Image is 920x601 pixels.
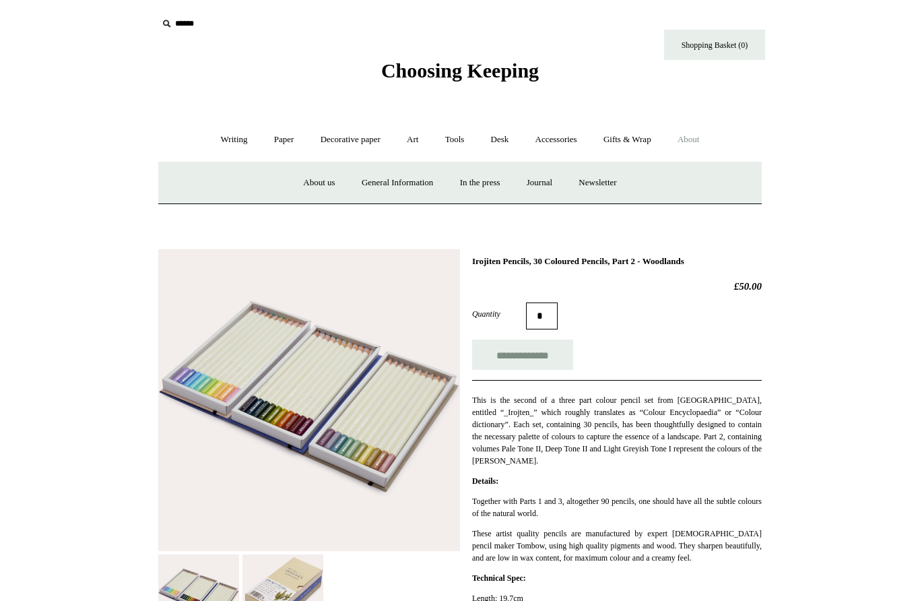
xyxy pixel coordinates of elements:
a: Shopping Basket (0) [664,30,765,60]
a: Writing [209,122,260,158]
a: Newsletter [566,165,628,201]
a: Tools [433,122,477,158]
span: Choosing Keeping [381,59,539,82]
a: Desk [479,122,521,158]
p: Together with Parts 1 and 3, altogether 90 pencils, one should have all the subtle colours of the... [472,495,762,519]
h2: £50.00 [472,280,762,292]
a: Accessories [523,122,589,158]
a: About us [291,165,347,201]
p: This is the second of a three part colour pencil set from [GEOGRAPHIC_DATA], entitled “_Irojten_”... [472,394,762,467]
a: Art [395,122,430,158]
a: In the press [448,165,513,201]
strong: Technical Spec: [472,573,526,583]
label: Quantity [472,308,526,320]
a: Decorative paper [308,122,393,158]
a: General Information [350,165,445,201]
a: Choosing Keeping [381,70,539,80]
strong: Details: [472,476,498,486]
h1: Irojiten Pencils, 30 Coloured Pencils, Part 2 - Woodlands [472,256,762,267]
a: Paper [262,122,306,158]
p: These artist quality pencils are manufactured by expert [DEMOGRAPHIC_DATA] pencil maker Tombow, u... [472,528,762,564]
a: Gifts & Wrap [591,122,663,158]
a: Journal [515,165,564,201]
a: About [665,122,712,158]
img: Irojiten Pencils, 30 Coloured Pencils, Part 2 - Woodlands [158,249,460,551]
